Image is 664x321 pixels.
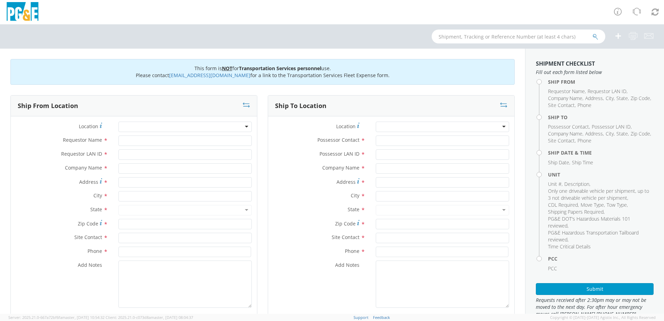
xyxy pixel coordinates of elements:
span: Time Critical Details [548,243,591,250]
span: Unit # [548,181,562,187]
li: , [548,137,576,144]
span: Site Contact [548,102,575,108]
span: Possessor Contact [548,123,589,130]
input: Shipment, Tracking or Reference Number (at least 4 chars) [432,30,605,43]
h4: PCC [548,256,654,261]
span: Requestor Name [548,88,585,94]
span: State [90,206,102,213]
li: , [564,181,590,188]
span: PCC [548,265,557,272]
li: , [606,95,615,102]
span: Zip Code [335,220,356,227]
span: City [606,130,614,137]
span: Description [564,181,589,187]
li: , [548,188,652,201]
span: Ship Time [572,159,593,166]
h4: Unit [548,172,654,177]
span: Company Name [65,164,102,171]
span: Site Contact [332,234,359,240]
span: Fill out each form listed below [536,69,654,76]
span: Company Name [548,95,582,101]
span: Phone [578,102,591,108]
li: , [548,201,579,208]
span: Move Type [581,201,604,208]
span: PG&E DOT's Hazardous Materials 101 reviewed [548,215,630,229]
li: , [581,201,605,208]
li: , [548,88,586,95]
span: Phone [345,248,359,254]
li: , [588,88,628,95]
span: Address [585,95,603,101]
a: [EMAIL_ADDRESS][DOMAIN_NAME] [169,72,250,79]
li: , [616,130,629,137]
span: Requestor LAN ID [61,150,102,157]
li: , [548,208,605,215]
a: Support [354,315,368,320]
strong: Shipment Checklist [536,60,595,67]
span: Address [337,179,356,185]
span: Location [79,123,98,130]
span: City [351,192,359,199]
span: Address [585,130,603,137]
span: Requestor Name [63,137,102,143]
span: Address [79,179,98,185]
span: Add Notes [78,262,102,268]
li: , [548,215,652,229]
li: , [592,123,632,130]
li: , [606,130,615,137]
div: This form is for use. Please contact for a link to the Transportation Services Fleet Expense form. [10,59,515,85]
span: Only one driveable vehicle per shipment, up to 3 not driveable vehicle per shipment [548,188,649,201]
span: CDL Required [548,201,578,208]
h4: Ship To [548,115,654,120]
span: Company Name [322,164,359,171]
li: , [548,102,576,109]
span: Add Notes [335,262,359,268]
span: Requestor LAN ID [588,88,626,94]
button: Submit [536,283,654,295]
span: Ship Date [548,159,569,166]
li: , [585,130,604,137]
span: State [616,130,628,137]
span: Site Contact [74,234,102,240]
li: , [548,95,583,102]
span: City [93,192,102,199]
span: State [348,206,359,213]
span: master, [DATE] 10:54:32 [62,315,105,320]
span: Possessor LAN ID [592,123,631,130]
li: , [548,159,570,166]
span: Zip Code [631,95,650,101]
li: , [548,229,652,243]
span: Shipping Papers Required [548,208,604,215]
span: Copyright © [DATE]-[DATE] Agistix Inc., All Rights Reserved [550,315,656,320]
span: Company Name [548,130,582,137]
span: Possessor LAN ID [319,150,359,157]
span: Site Contact [548,137,575,144]
span: Phone [578,137,591,144]
h4: Ship Date & Time [548,150,654,155]
span: Client: 2025.21.0-c073d8a [106,315,193,320]
li: , [548,123,590,130]
h3: Ship From Location [18,102,78,109]
span: Requests received after 2:30pm may or may not be moved to the next day. For after hour emergency ... [536,297,654,318]
span: Tow Type [607,201,627,208]
li: , [616,95,629,102]
li: , [548,181,563,188]
li: , [631,130,651,137]
span: master, [DATE] 08:04:37 [151,315,193,320]
span: State [616,95,628,101]
h3: Ship To Location [275,102,326,109]
span: Server: 2025.21.0-667a72bf6fa [8,315,105,320]
h4: Ship From [548,79,654,84]
span: Phone [88,248,102,254]
span: City [606,95,614,101]
li: , [607,201,628,208]
span: Zip Code [78,220,98,227]
span: Zip Code [631,130,650,137]
a: Feedback [373,315,390,320]
span: PG&E Hazardous Transportation Tailboard reviewed [548,229,639,243]
li: , [585,95,604,102]
img: pge-logo-06675f144f4cfa6a6814.png [5,2,40,23]
li: , [548,130,583,137]
u: NOT [222,65,232,72]
li: , [631,95,651,102]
